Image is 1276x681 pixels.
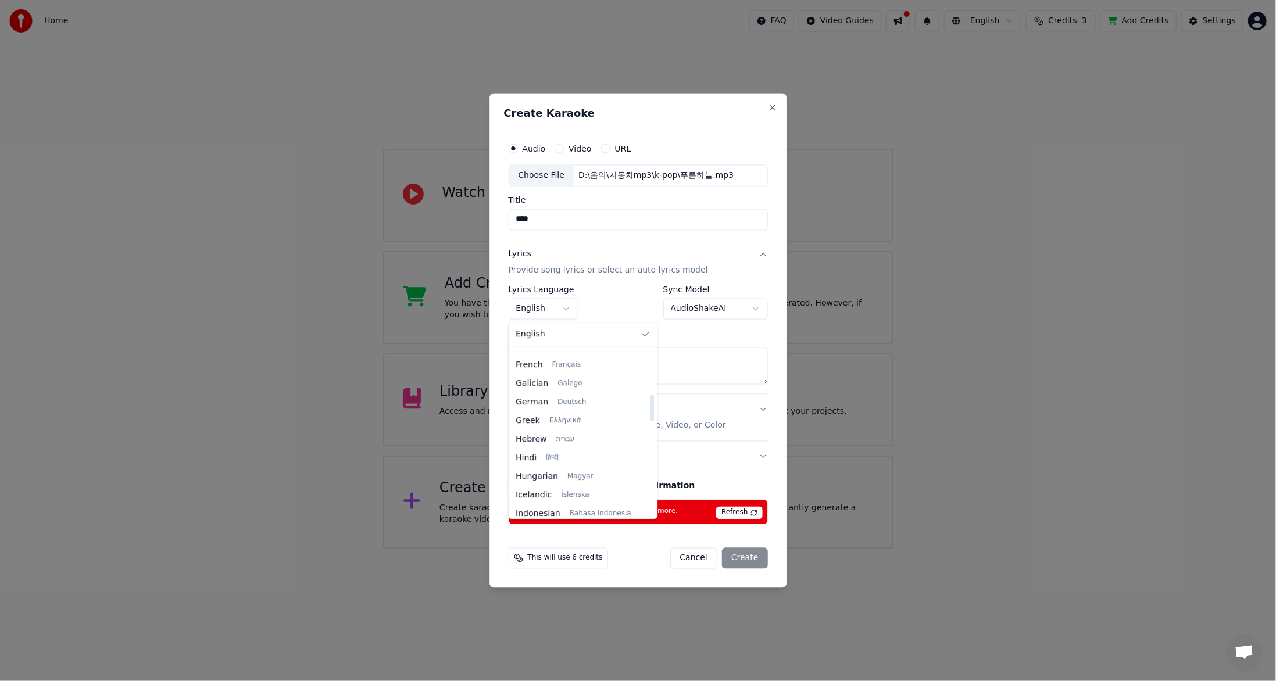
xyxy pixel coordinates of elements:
[567,472,594,481] span: Magyar
[516,489,552,501] span: Icelandic
[546,453,559,463] span: हिन्दी
[516,471,558,482] span: Hungarian
[516,378,548,389] span: Galician
[516,359,543,371] span: French
[516,508,560,519] span: Indonesian
[549,416,581,425] span: Ελληνικά
[570,509,631,518] span: Bahasa Indonesia
[516,328,545,340] span: English
[516,433,547,445] span: Hebrew
[516,340,544,352] span: Finnish
[558,379,582,388] span: Galego
[552,360,581,370] span: Français
[516,452,537,464] span: Hindi
[556,435,575,444] span: עברית
[516,396,548,408] span: German
[562,490,589,500] span: Íslenska
[557,397,586,407] span: Deutsch
[516,415,540,426] span: Greek
[553,342,576,351] span: Suomi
